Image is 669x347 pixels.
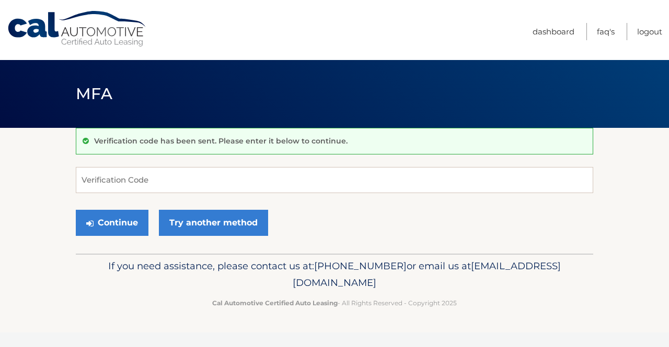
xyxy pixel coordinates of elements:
a: FAQ's [597,23,615,40]
a: Dashboard [533,23,574,40]
a: Try another method [159,210,268,236]
input: Verification Code [76,167,593,193]
span: [EMAIL_ADDRESS][DOMAIN_NAME] [293,260,561,289]
a: Logout [637,23,662,40]
p: If you need assistance, please contact us at: or email us at [83,258,586,291]
button: Continue [76,210,148,236]
p: Verification code has been sent. Please enter it below to continue. [94,136,348,146]
span: MFA [76,84,112,103]
strong: Cal Automotive Certified Auto Leasing [212,299,338,307]
p: - All Rights Reserved - Copyright 2025 [83,297,586,308]
span: [PHONE_NUMBER] [314,260,407,272]
a: Cal Automotive [7,10,148,47]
